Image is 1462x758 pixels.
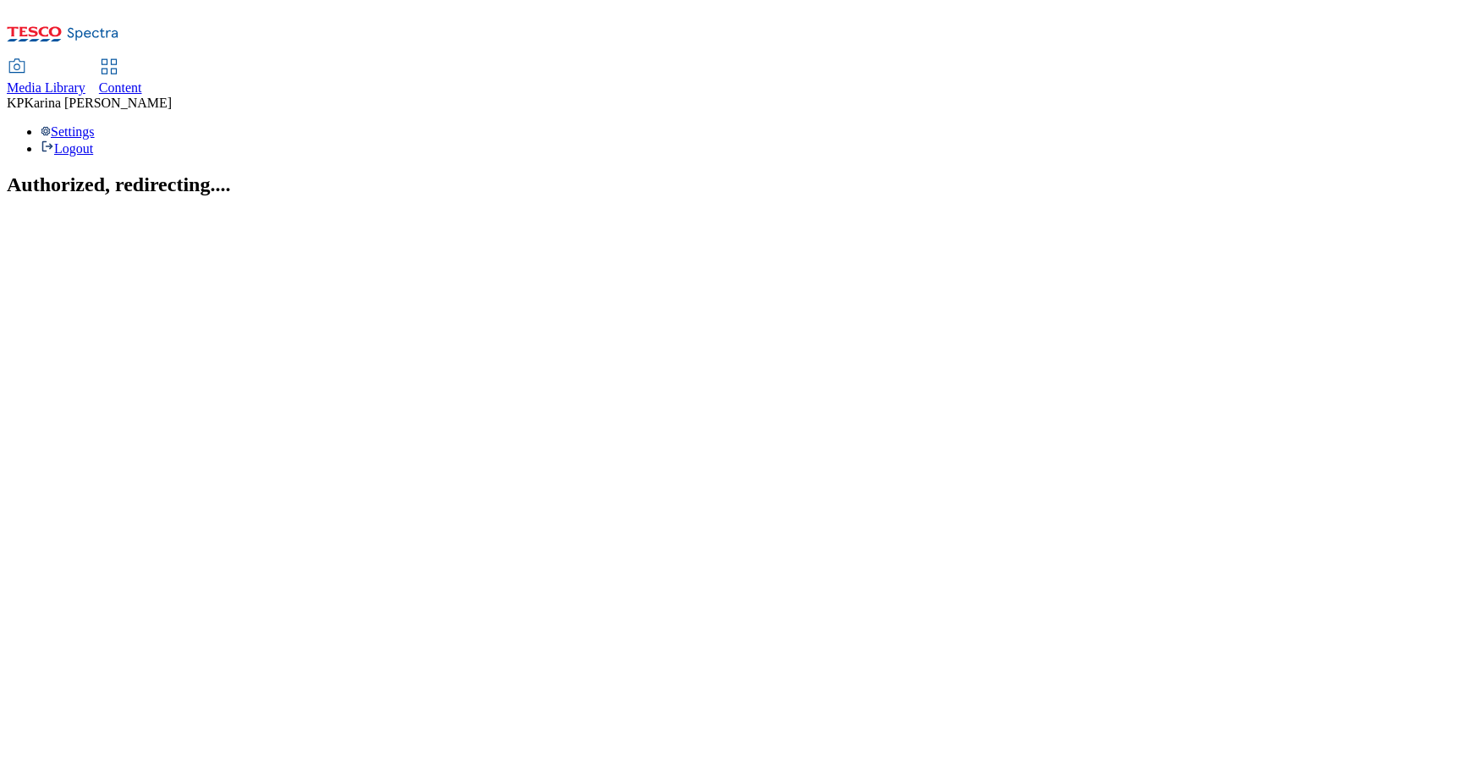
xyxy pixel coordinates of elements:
span: KP [7,96,24,110]
h2: Authorized, redirecting.... [7,173,1455,196]
a: Content [99,60,142,96]
a: Settings [41,124,95,139]
span: Content [99,80,142,95]
a: Logout [41,141,93,156]
span: Karina [PERSON_NAME] [24,96,172,110]
a: Media Library [7,60,85,96]
span: Media Library [7,80,85,95]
